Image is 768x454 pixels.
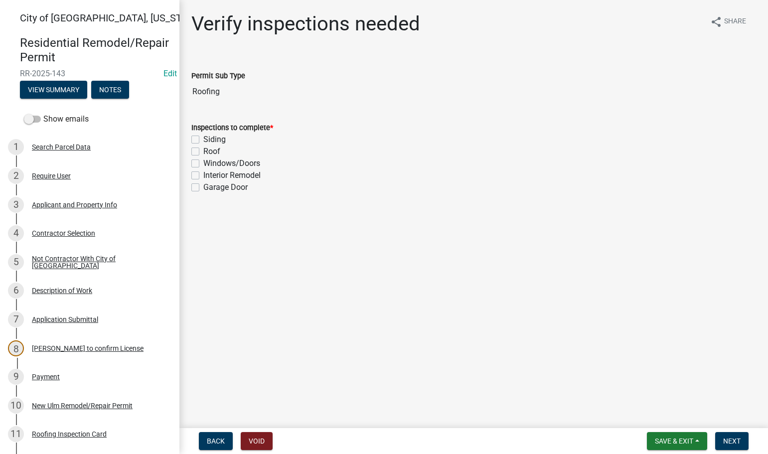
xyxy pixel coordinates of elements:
div: 2 [8,168,24,184]
label: Interior Remodel [203,169,261,181]
button: Save & Exit [647,432,707,450]
button: Back [199,432,233,450]
button: Notes [91,81,129,99]
div: Payment [32,373,60,380]
div: Applicant and Property Info [32,201,117,208]
label: Roof [203,146,220,157]
label: Siding [203,134,226,146]
div: 3 [8,197,24,213]
div: 6 [8,283,24,299]
div: 7 [8,311,24,327]
div: Description of Work [32,287,92,294]
wm-modal-confirm: Summary [20,86,87,94]
span: Next [723,437,741,445]
div: Not Contractor With City of [GEOGRAPHIC_DATA] [32,255,163,269]
div: [PERSON_NAME] to confirm License [32,345,144,352]
a: Edit [163,69,177,78]
span: Share [724,16,746,28]
label: Windows/Doors [203,157,260,169]
div: Search Parcel Data [32,144,91,151]
span: City of [GEOGRAPHIC_DATA], [US_STATE] [20,12,201,24]
div: 1 [8,139,24,155]
div: 10 [8,398,24,414]
span: Save & Exit [655,437,693,445]
button: View Summary [20,81,87,99]
label: Permit Sub Type [191,73,245,80]
label: Garage Door [203,181,248,193]
label: Inspections to complete [191,125,273,132]
div: New Ulm Remodel/Repair Permit [32,402,133,409]
div: 11 [8,426,24,442]
div: 4 [8,225,24,241]
i: share [710,16,722,28]
span: Back [207,437,225,445]
div: Roofing Inspection Card [32,431,107,438]
div: Require User [32,172,71,179]
wm-modal-confirm: Edit Application Number [163,69,177,78]
div: Contractor Selection [32,230,95,237]
div: Application Submittal [32,316,98,323]
div: 5 [8,254,24,270]
h4: Residential Remodel/Repair Permit [20,36,171,65]
span: RR-2025-143 [20,69,159,78]
label: Show emails [24,113,89,125]
button: Void [241,432,273,450]
div: 9 [8,369,24,385]
button: shareShare [702,12,754,31]
wm-modal-confirm: Notes [91,86,129,94]
h1: Verify inspections needed [191,12,420,36]
div: 8 [8,340,24,356]
button: Next [715,432,749,450]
